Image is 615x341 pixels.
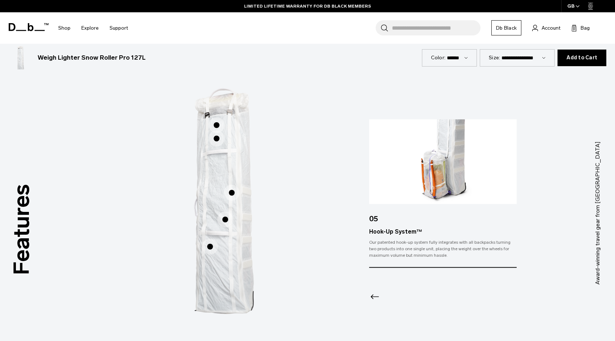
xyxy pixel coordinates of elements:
button: Bag [571,24,590,32]
a: Db Black [491,20,521,35]
label: Size: [489,54,500,61]
a: Shop [58,15,71,41]
label: Color: [431,54,446,61]
div: Our patented hook-up system fully integrates with all backpacks turning two products into one sin... [369,239,517,258]
div: 05 [369,204,517,227]
img: Weigh_Lighter_Snow_Roller_Pro_127L_1.png [9,46,32,69]
div: Previous slide [369,291,379,307]
a: Support [110,15,128,41]
h3: Weigh Lighter Snow Roller Pro 127L [38,53,146,63]
div: 5 / 5 [369,119,517,268]
h3: Features [5,184,38,275]
span: Bag [581,24,590,32]
span: Account [542,24,560,32]
button: Add to Cart [558,50,606,66]
a: Explore [81,15,99,41]
a: Account [532,24,560,32]
span: Add to Cart [567,55,597,61]
nav: Main Navigation [53,12,133,44]
div: Hook-Up System™ [369,227,517,236]
a: LIMITED LIFETIME WARRANTY FOR DB BLACK MEMBERS [244,3,371,9]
